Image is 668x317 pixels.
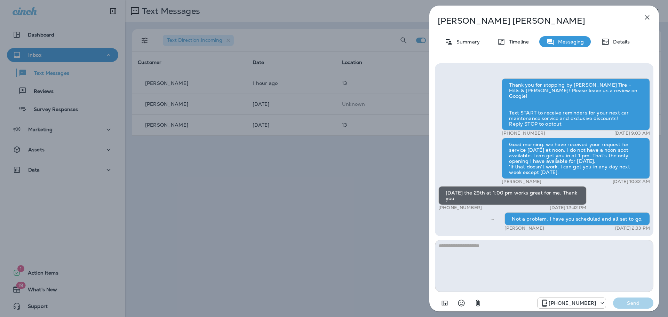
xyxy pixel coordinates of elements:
[438,16,628,26] p: [PERSON_NAME] [PERSON_NAME]
[614,130,650,136] p: [DATE] 9:03 AM
[555,39,584,45] p: Messaging
[453,39,480,45] p: Summary
[615,225,650,231] p: [DATE] 2:33 PM
[438,186,587,205] div: [DATE] the 29th at 1:00 pm works great for me. Thank you
[549,300,596,306] p: [PHONE_NUMBER]
[504,225,544,231] p: [PERSON_NAME]
[502,179,541,184] p: [PERSON_NAME]
[502,138,650,179] div: Good morning. we have received your request for service [DATE] at noon. I do not have a noon spot...
[506,39,529,45] p: Timeline
[502,78,650,130] div: Thank you for stopping by [PERSON_NAME] Tire - Hills & [PERSON_NAME]! Please leave us a review on...
[438,296,452,310] button: Add in a premade template
[502,130,545,136] p: [PHONE_NUMBER]
[610,39,630,45] p: Details
[438,205,482,211] p: [PHONE_NUMBER]
[504,212,650,225] div: Not a problem, I have you scheduled and all set to go.
[613,179,650,184] p: [DATE] 10:32 AM
[538,299,606,307] div: +1 (330) 919-6698
[491,215,494,222] span: Sent
[454,296,468,310] button: Select an emoji
[550,205,586,211] p: [DATE] 12:42 PM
